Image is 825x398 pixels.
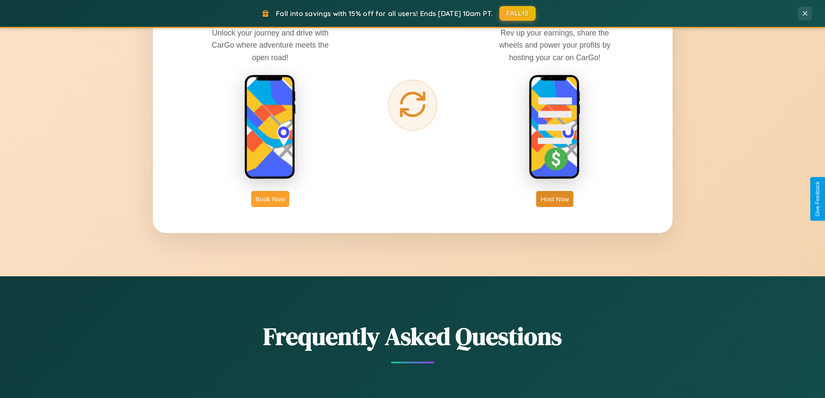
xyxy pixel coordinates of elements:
img: host phone [529,74,581,180]
p: Rev up your earnings, share the wheels and power your profits by hosting your car on CarGo! [490,27,620,63]
div: Give Feedback [815,181,821,217]
button: Host Now [536,191,573,207]
img: rent phone [244,74,296,180]
span: Fall into savings with 15% off for all users! Ends [DATE] 10am PT. [276,9,493,18]
button: Book Now [251,191,289,207]
p: Unlock your journey and drive with CarGo where adventure meets the open road! [205,27,335,63]
button: FALL15 [499,6,536,21]
h2: Frequently Asked Questions [153,320,673,353]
